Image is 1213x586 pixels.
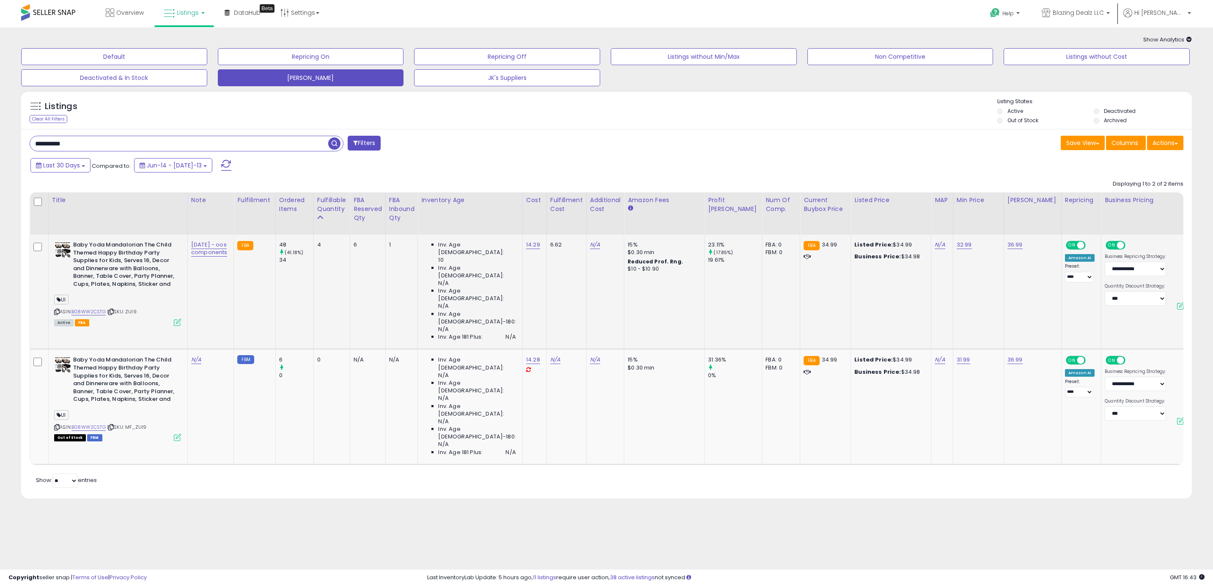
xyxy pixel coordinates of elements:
[317,356,343,364] div: 0
[590,356,600,364] a: N/A
[438,264,516,279] span: Inv. Age [DEMOGRAPHIC_DATA]:
[708,196,758,214] div: Profit [PERSON_NAME]
[421,196,519,205] div: Inventory Age
[218,69,404,86] button: [PERSON_NAME]
[505,449,516,456] span: N/A
[1065,369,1095,377] div: Amazon AI
[438,379,516,394] span: Inv. Age [DEMOGRAPHIC_DATA]:
[218,48,404,65] button: Repricing On
[804,356,819,365] small: FBA
[708,256,762,264] div: 19.61%
[234,8,261,17] span: DataHub
[438,403,516,418] span: Inv. Age [DEMOGRAPHIC_DATA]:
[54,410,69,420] span: UI
[438,425,516,441] span: Inv. Age [DEMOGRAPHIC_DATA]-180:
[611,48,797,65] button: Listings without Min/Max
[1143,36,1192,44] span: Show Analytics
[1053,8,1104,17] span: Blazing Dealz LLC
[766,249,793,256] div: FBM: 0
[1084,357,1098,364] span: OFF
[43,161,80,170] span: Last 30 Days
[590,241,600,249] a: N/A
[279,241,313,249] div: 48
[822,356,837,364] span: 34.99
[438,256,443,264] span: 10
[354,196,382,222] div: FBA Reserved Qty
[1007,241,1023,249] a: 36.99
[134,158,212,173] button: Jun-14 - [DATE]-13
[1067,357,1077,364] span: ON
[628,356,698,364] div: 15%
[21,69,207,86] button: Deactivated & In Stock
[708,356,762,364] div: 31.36%
[30,115,67,123] div: Clear All Filters
[438,287,516,302] span: Inv. Age [DEMOGRAPHIC_DATA]:
[1002,10,1014,17] span: Help
[191,356,201,364] a: N/A
[237,196,272,205] div: Fulfillment
[52,196,184,205] div: Title
[628,258,683,265] b: Reduced Prof. Rng.
[854,253,925,260] div: $34.98
[935,241,945,249] a: N/A
[854,241,925,249] div: $34.99
[590,196,621,214] div: Additional Cost
[438,372,448,379] span: N/A
[30,158,91,173] button: Last 30 Days
[1007,107,1023,115] label: Active
[1111,139,1138,147] span: Columns
[414,48,600,65] button: Repricing Off
[1124,242,1138,249] span: OFF
[54,319,74,326] span: All listings currently available for purchase on Amazon
[1061,136,1105,150] button: Save View
[389,356,412,364] div: N/A
[285,249,303,256] small: (41.18%)
[107,308,137,315] span: | SKU: ZUI9
[766,356,793,364] div: FBA: 0
[983,1,1028,27] a: Help
[505,333,516,341] span: N/A
[804,196,847,214] div: Current Buybox Price
[1065,196,1098,205] div: Repricing
[822,241,837,249] span: 34.99
[1104,117,1127,124] label: Archived
[957,356,970,364] a: 31.99
[1084,242,1098,249] span: OFF
[1065,263,1095,282] div: Preset:
[935,356,945,364] a: N/A
[354,241,379,249] div: 6
[73,356,176,405] b: Baby Yoda Mandalorian The Child Themed Happy Birthday Party Supplies for Kids, Serves 16, Decor a...
[708,241,762,249] div: 23.11%
[389,196,414,222] div: FBA inbound Qty
[526,241,540,249] a: 14.29
[1105,369,1166,375] label: Business Repricing Strategy:
[957,196,1000,205] div: Min Price
[1106,242,1117,249] span: ON
[45,101,77,112] h5: Listings
[1067,242,1077,249] span: ON
[279,256,313,264] div: 34
[807,48,993,65] button: Non Competitive
[54,241,181,325] div: ASIN:
[73,241,176,290] b: Baby Yoda Mandalorian The Child Themed Happy Birthday Party Supplies for Kids, Serves 16, Decor a...
[550,356,560,364] a: N/A
[708,372,762,379] div: 0%
[1134,8,1185,17] span: Hi [PERSON_NAME]
[54,356,71,373] img: 51jOQvLBT2L._SL40_.jpg
[438,441,448,448] span: N/A
[1065,379,1095,398] div: Preset:
[1106,357,1117,364] span: ON
[628,364,698,372] div: $0.30 min
[854,356,925,364] div: $34.99
[54,356,181,440] div: ASIN:
[1007,196,1058,205] div: [PERSON_NAME]
[279,372,313,379] div: 0
[766,241,793,249] div: FBA: 0
[1004,48,1190,65] button: Listings without Cost
[1065,254,1095,262] div: Amazon AI
[628,266,698,273] div: $10 - $10.90
[628,241,698,249] div: 15%
[116,8,144,17] span: Overview
[438,302,448,310] span: N/A
[75,319,89,326] span: FBA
